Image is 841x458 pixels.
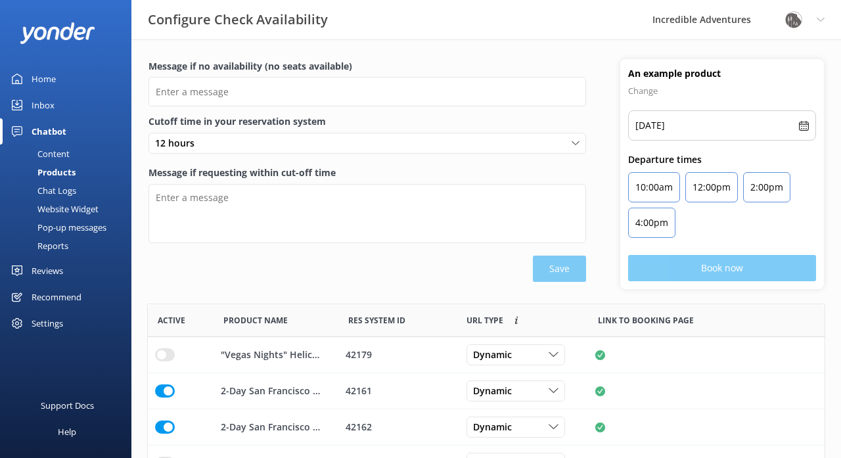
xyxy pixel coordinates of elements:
[466,314,503,327] span: Link to booking page
[8,237,68,255] div: Reports
[346,348,449,362] div: 42179
[628,67,816,80] h4: An example product
[58,419,76,445] div: Help
[32,310,63,336] div: Settings
[32,284,81,310] div: Recommend
[8,163,76,181] div: Products
[628,152,816,167] p: Departure times
[693,179,731,195] p: 12:00pm
[346,420,449,434] div: 42162
[8,200,131,218] a: Website Widget
[8,145,131,163] a: Content
[598,314,694,327] span: Link to booking page
[148,409,825,446] div: row
[635,179,673,195] p: 10:00am
[32,258,63,284] div: Reviews
[635,215,668,231] p: 4:00pm
[158,314,185,327] span: Active
[148,373,825,409] div: row
[750,179,783,195] p: 2:00pm
[473,384,520,398] span: Dynamic
[473,348,520,362] span: Dynamic
[8,163,131,181] a: Products
[148,337,825,373] div: row
[8,218,131,237] a: Pop-up messages
[635,118,665,133] p: [DATE]
[473,420,520,434] span: Dynamic
[148,59,586,74] label: Message if no availability (no seats available)
[348,314,405,327] span: Res System ID
[8,181,76,200] div: Chat Logs
[221,348,323,362] p: "Vegas Nights" Helicopter Flight
[8,237,131,255] a: Reports
[8,200,99,218] div: Website Widget
[784,10,804,30] img: 834-1758036015.png
[148,9,328,30] h3: Configure Check Availability
[8,181,131,200] a: Chat Logs
[32,92,55,118] div: Inbox
[148,77,586,106] input: Enter a message
[628,83,816,99] p: Change
[20,22,95,44] img: yonder-white-logo.png
[155,136,202,150] span: 12 hours
[32,118,66,145] div: Chatbot
[41,392,94,419] div: Support Docs
[32,66,56,92] div: Home
[148,166,586,180] label: Message if requesting within cut-off time
[148,114,586,129] label: Cutoff time in your reservation system
[8,145,70,163] div: Content
[221,420,323,434] p: 2-Day San Francisco City Tour & Alcatraz NIGHT Tour
[346,384,449,398] div: 42161
[223,314,288,327] span: Product Name
[8,218,106,237] div: Pop-up messages
[221,384,323,398] p: 2-Day San Francisco City Tour & Alcatraz DAY Tour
